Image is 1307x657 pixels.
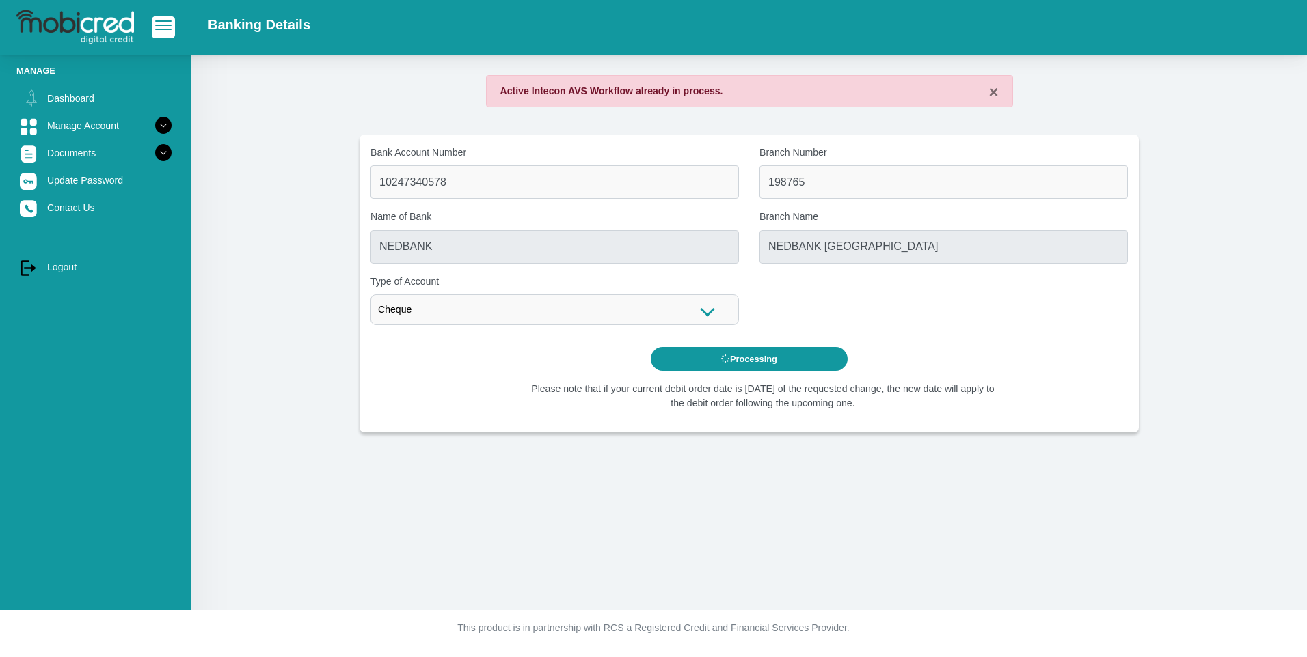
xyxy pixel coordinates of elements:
p: This product is in partnership with RCS a Registered Credit and Financial Services Provider. [274,621,1033,635]
a: Logout [16,254,175,280]
label: Type of Account [370,275,739,289]
strong: Active Intecon AVS Workflow already in process. [500,85,723,96]
input: Bank Account Number [370,165,739,199]
h2: Banking Details [208,16,310,33]
div: Cheque [370,294,739,325]
a: Dashboard [16,85,175,111]
li: Manage [16,64,175,77]
label: Bank Account Number [370,145,739,160]
input: Branch Name [759,230,1128,264]
a: Manage Account [16,113,175,139]
a: Documents [16,140,175,166]
label: Branch Number [759,145,1128,160]
label: Branch Name [759,210,1128,224]
img: logo-mobicred.svg [16,10,134,44]
button: × [988,84,998,100]
a: Contact Us [16,195,175,221]
li: Please note that if your current debit order date is [DATE] of the requested change, the new date... [528,382,999,410]
a: Update Password [16,167,175,193]
input: Branch Number [759,165,1128,199]
label: Name of Bank [370,210,739,224]
button: Processing [651,347,848,371]
input: Name of Bank [370,230,739,264]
